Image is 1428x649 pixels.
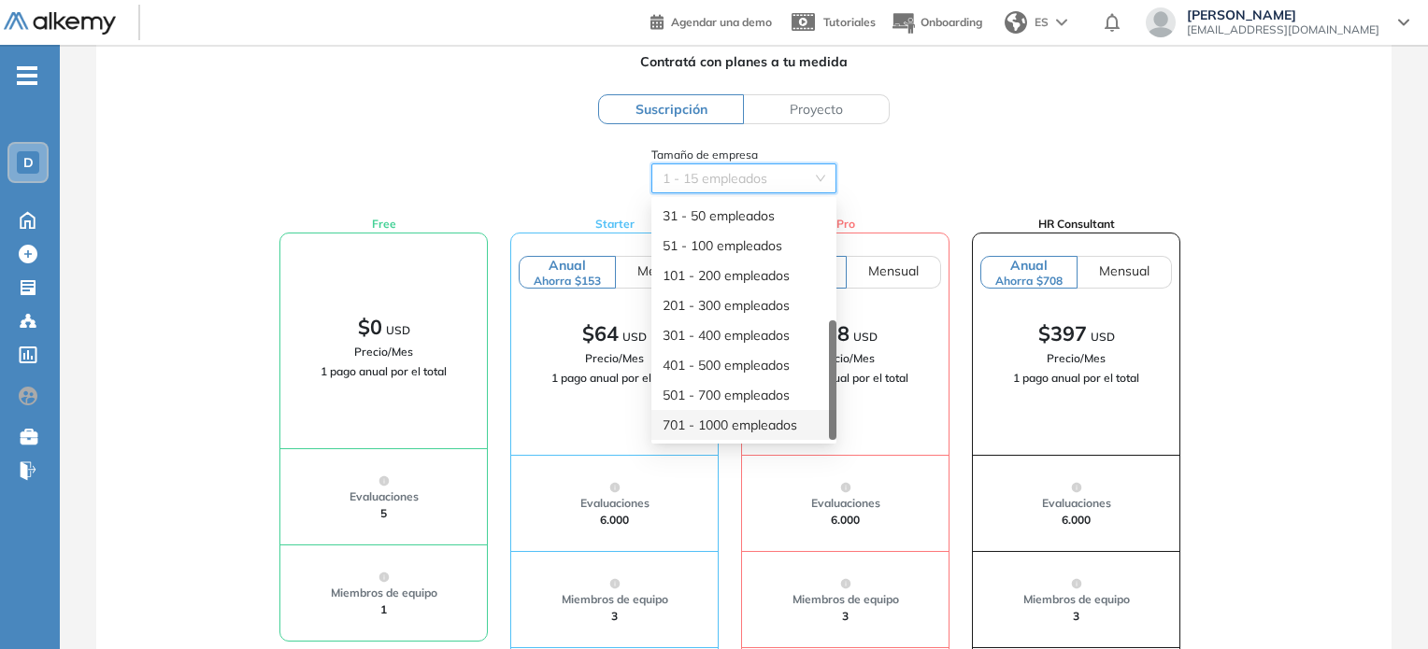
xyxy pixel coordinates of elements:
[663,325,825,346] div: 301 - 400 empleados
[836,216,855,233] span: Pro
[663,415,825,435] div: 701 - 1000 empleados
[562,592,668,606] span: Miembros de equipo
[1091,330,1115,344] span: USD
[105,52,1383,72] span: Contratá con planes a tu medida
[1187,7,1379,22] span: [PERSON_NAME]
[585,351,644,365] span: Precio/Mes
[622,330,647,344] span: USD
[331,601,437,618] div: 1
[651,380,836,410] div: 501 - 700 empleados
[23,155,34,170] span: D
[651,201,836,231] div: 31 - 50 empleados
[790,101,843,118] span: Proyecto
[1005,11,1027,34] img: world
[1047,351,1106,365] span: Precio/Mes
[1187,22,1379,37] span: [EMAIL_ADDRESS][DOMAIN_NAME]
[1099,262,1150,279] span: Mensual
[1038,275,1087,390] span: $397
[651,290,836,320] div: 201 - 300 empleados
[1036,274,1063,288] div: $708
[358,269,382,384] span: $0
[811,512,880,529] div: 6.000
[663,295,825,316] div: 201 - 300 empleados
[651,231,836,261] div: 51 - 100 empleados
[816,351,875,365] span: Precio/Mes
[1023,608,1130,625] div: 3
[793,608,899,625] div: 3
[331,586,437,600] span: Miembros de equipo
[663,164,825,192] span: 1 - 15 empleados
[995,274,1033,288] div: Ahorra
[853,330,878,344] span: USD
[811,496,880,510] span: Evaluaciones
[350,505,419,522] div: 5
[651,350,836,380] div: 401 - 500 empleados
[868,262,919,279] span: Mensual
[1013,371,1139,385] span: 1 pago anual por el total
[17,74,37,78] i: -
[635,101,707,118] span: Suscripción
[386,323,410,337] span: USD
[651,320,836,350] div: 301 - 400 empleados
[551,371,678,385] span: 1 pago anual por el total
[663,235,825,256] div: 51 - 100 empleados
[663,355,825,375] div: 401 - 500 empleados
[534,257,601,288] span: Anual
[1042,512,1111,529] div: 6.000
[793,592,899,606] span: Miembros de equipo
[562,608,668,625] div: 3
[580,512,650,529] div: 6.000
[651,147,758,163] span: Tamaño de empresa
[663,385,825,405] div: 501 - 700 empleados
[651,410,836,440] div: 701 - 1000 empleados
[1035,14,1049,31] span: ES
[534,274,571,288] div: Ahorra
[1042,496,1111,510] span: Evaluaciones
[663,205,825,226] div: 31 - 50 empleados
[921,15,982,29] span: Onboarding
[1038,216,1115,233] span: HR Consultant
[372,216,396,233] span: Free
[582,275,619,390] span: $64
[637,262,688,279] span: Mensual
[995,257,1063,288] span: Anual
[1056,19,1067,26] img: arrow
[350,489,419,503] span: Evaluaciones
[650,9,772,32] a: Agendar una demo
[671,15,772,29] span: Agendar una demo
[354,345,413,359] span: Precio/Mes
[595,216,635,233] span: Starter
[651,261,836,290] div: 101 - 200 empleados
[4,12,116,35] img: Logo
[575,274,601,288] div: $153
[782,371,908,385] span: 1 pago anual por el total
[823,15,876,29] span: Tutoriales
[663,265,825,286] div: 101 - 200 empleados
[321,364,447,378] span: 1 pago anual por el total
[1023,592,1130,606] span: Miembros de equipo
[580,496,650,510] span: Evaluaciones
[891,3,982,43] button: Onboarding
